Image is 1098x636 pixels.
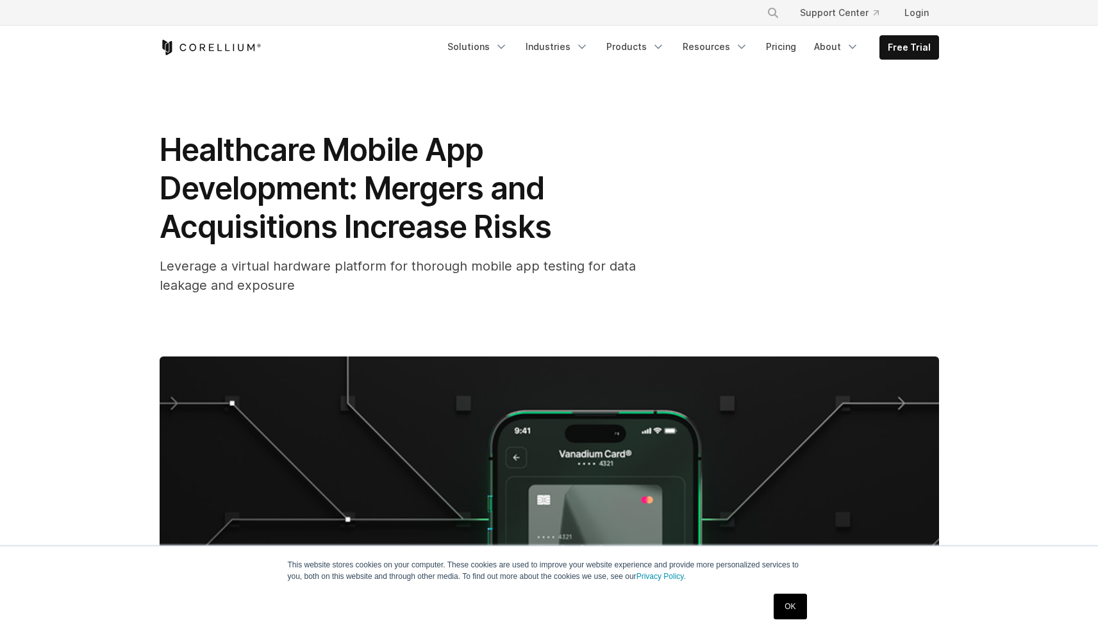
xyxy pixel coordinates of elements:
[790,1,889,24] a: Support Center
[160,258,636,293] span: Leverage a virtual hardware platform for thorough mobile app testing for data leakage and exposure
[440,35,939,60] div: Navigation Menu
[806,35,867,58] a: About
[160,40,262,55] a: Corellium Home
[751,1,939,24] div: Navigation Menu
[160,131,551,246] span: Healthcare Mobile App Development: Mergers and Acquisitions Increase Risks
[894,1,939,24] a: Login
[761,1,785,24] button: Search
[636,572,686,581] a: Privacy Policy.
[774,594,806,619] a: OK
[675,35,756,58] a: Resources
[518,35,596,58] a: Industries
[288,559,811,582] p: This website stores cookies on your computer. These cookies are used to improve your website expe...
[880,36,938,59] a: Free Trial
[758,35,804,58] a: Pricing
[440,35,515,58] a: Solutions
[599,35,672,58] a: Products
